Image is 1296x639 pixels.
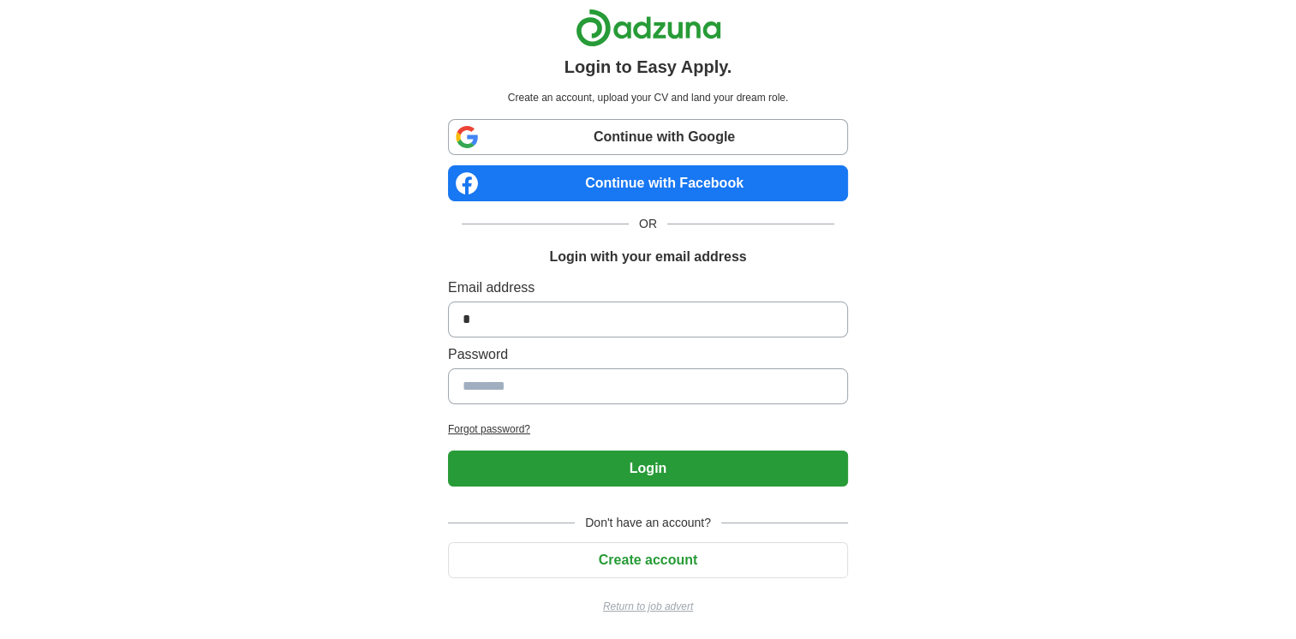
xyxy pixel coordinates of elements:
p: Create an account, upload your CV and land your dream role. [451,90,845,105]
h1: Login to Easy Apply. [564,54,732,80]
h1: Login with your email address [549,247,746,267]
span: OR [629,215,667,233]
img: Adzuna logo [576,9,721,47]
a: Continue with Google [448,119,848,155]
a: Forgot password? [448,421,848,437]
a: Create account [448,552,848,567]
span: Don't have an account? [575,514,721,532]
a: Return to job advert [448,599,848,614]
label: Password [448,344,848,365]
button: Create account [448,542,848,578]
a: Continue with Facebook [448,165,848,201]
button: Login [448,451,848,487]
label: Email address [448,278,848,298]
